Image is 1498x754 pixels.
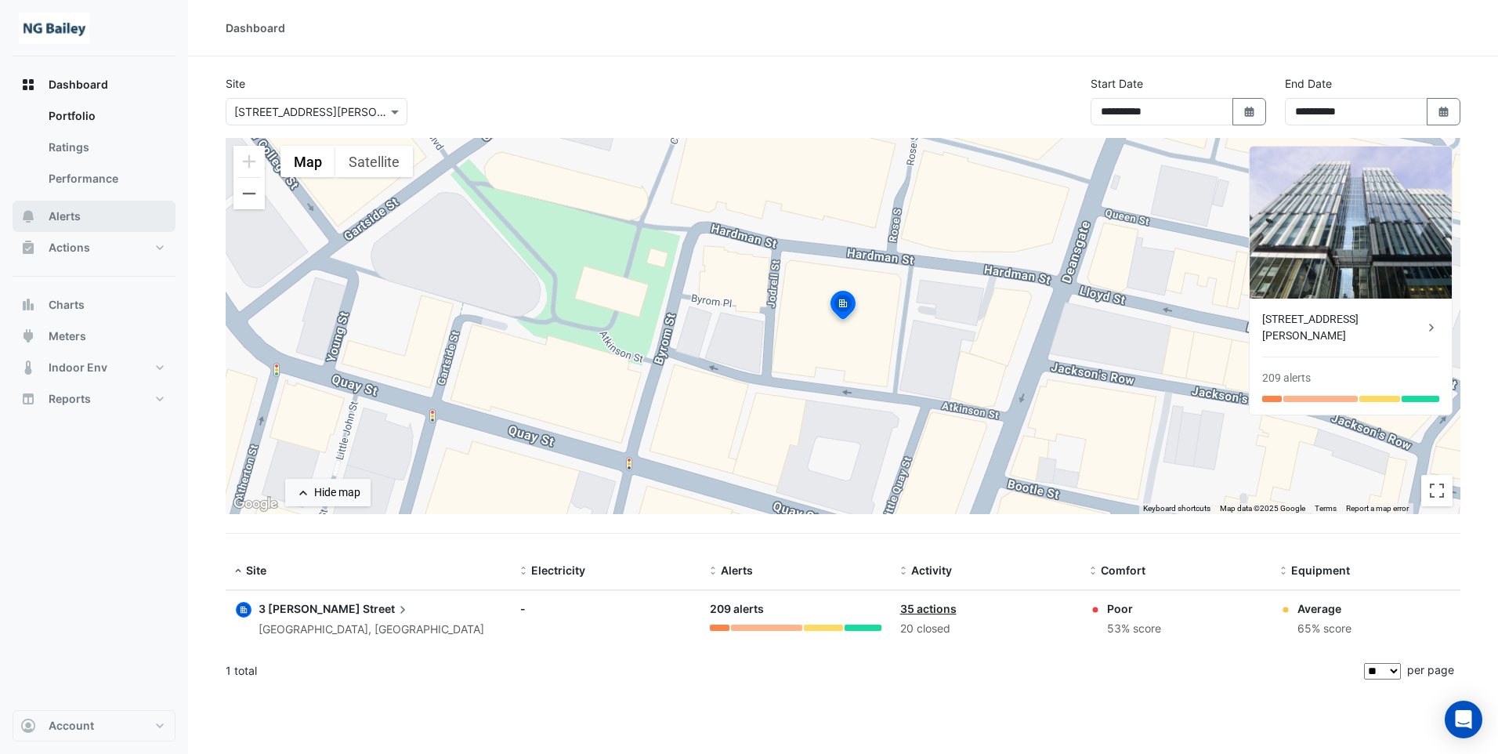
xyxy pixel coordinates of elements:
[1297,620,1351,638] div: 65% score
[36,163,175,194] a: Performance
[900,602,957,615] a: 35 actions
[36,100,175,132] a: Portfolio
[710,600,881,618] div: 209 alerts
[1101,564,1145,577] span: Comfort
[13,69,175,100] button: Dashboard
[13,232,175,263] button: Actions
[1297,600,1351,617] div: Average
[13,100,175,201] div: Dashboard
[1445,701,1482,738] div: Open Intercom Messenger
[1285,75,1332,92] label: End Date
[13,352,175,383] button: Indoor Env
[20,297,36,313] app-icon: Charts
[1143,503,1210,514] button: Keyboard shortcuts
[230,494,281,514] img: Google
[20,360,36,375] app-icon: Indoor Env
[20,328,36,344] app-icon: Meters
[1346,504,1409,513] a: Report a map error
[49,391,91,407] span: Reports
[1262,370,1311,386] div: 209 alerts
[233,146,265,177] button: Zoom in
[13,383,175,415] button: Reports
[49,297,85,313] span: Charts
[531,564,585,577] span: Electricity
[721,564,753,577] span: Alerts
[259,602,360,615] span: 3 [PERSON_NAME]
[1107,620,1161,638] div: 53% score
[226,75,245,92] label: Site
[20,391,36,407] app-icon: Reports
[1243,105,1257,118] fa-icon: Select Date
[19,13,89,44] img: Company Logo
[20,77,36,92] app-icon: Dashboard
[49,328,86,344] span: Meters
[226,20,285,36] div: Dashboard
[1291,564,1350,577] span: Equipment
[49,718,94,734] span: Account
[49,77,108,92] span: Dashboard
[1107,600,1161,617] div: Poor
[20,208,36,224] app-icon: Alerts
[314,484,360,501] div: Hide map
[900,620,1071,638] div: 20 closed
[13,710,175,741] button: Account
[259,621,484,639] div: [GEOGRAPHIC_DATA], [GEOGRAPHIC_DATA]
[1220,504,1305,513] span: Map data ©2025 Google
[1091,75,1143,92] label: Start Date
[911,564,952,577] span: Activity
[36,132,175,163] a: Ratings
[230,494,281,514] a: Open this area in Google Maps (opens a new window)
[280,146,335,177] button: Show street map
[226,651,1361,691] div: 1 total
[233,178,265,209] button: Zoom out
[335,146,413,177] button: Show satellite imagery
[285,479,371,506] button: Hide map
[13,321,175,352] button: Meters
[49,208,81,224] span: Alerts
[13,289,175,321] button: Charts
[1250,147,1452,299] img: 3 Hardman Street
[1421,475,1453,506] button: Toggle fullscreen view
[1437,105,1451,118] fa-icon: Select Date
[1407,663,1454,676] span: per page
[826,288,860,326] img: site-pin-selected.svg
[49,240,90,256] span: Actions
[520,600,691,617] div: -
[246,564,266,577] span: Site
[20,240,36,256] app-icon: Actions
[13,201,175,232] button: Alerts
[1315,504,1337,513] a: Terms (opens in new tab)
[49,360,107,375] span: Indoor Env
[1262,311,1424,344] div: [STREET_ADDRESS][PERSON_NAME]
[363,600,411,618] span: Street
